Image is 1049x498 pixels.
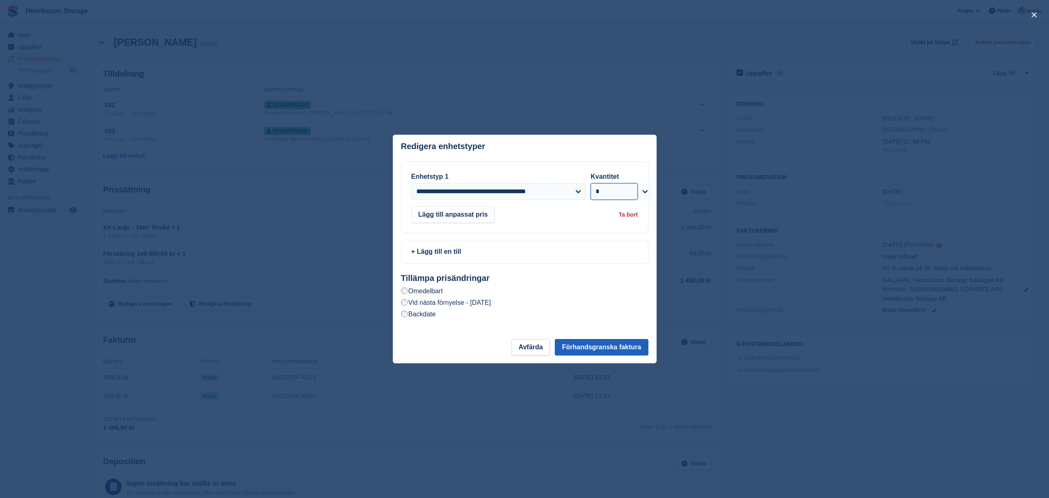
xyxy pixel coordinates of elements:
[411,206,495,223] button: Lägg till anpassat pris
[591,173,619,180] label: Kvantitet
[401,310,436,318] label: Backdate
[411,247,638,257] div: + Lägg till en till
[401,142,486,151] p: Redigera enhetstyper
[401,311,408,317] input: Backdate
[411,173,449,180] label: Enhetstyp 1
[1028,8,1041,21] button: close
[555,339,648,355] button: Förhandsgranska faktura
[401,240,648,264] a: + Lägg till en till
[512,339,550,355] button: Avfärda
[619,210,638,219] div: Ta bort
[401,287,443,295] label: Omedelbart
[401,298,491,307] label: Vid nästa förnyelse - [DATE]
[401,299,408,306] input: Vid nästa förnyelse - [DATE]
[401,274,490,283] strong: Tillämpa prisändringar
[401,288,408,294] input: Omedelbart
